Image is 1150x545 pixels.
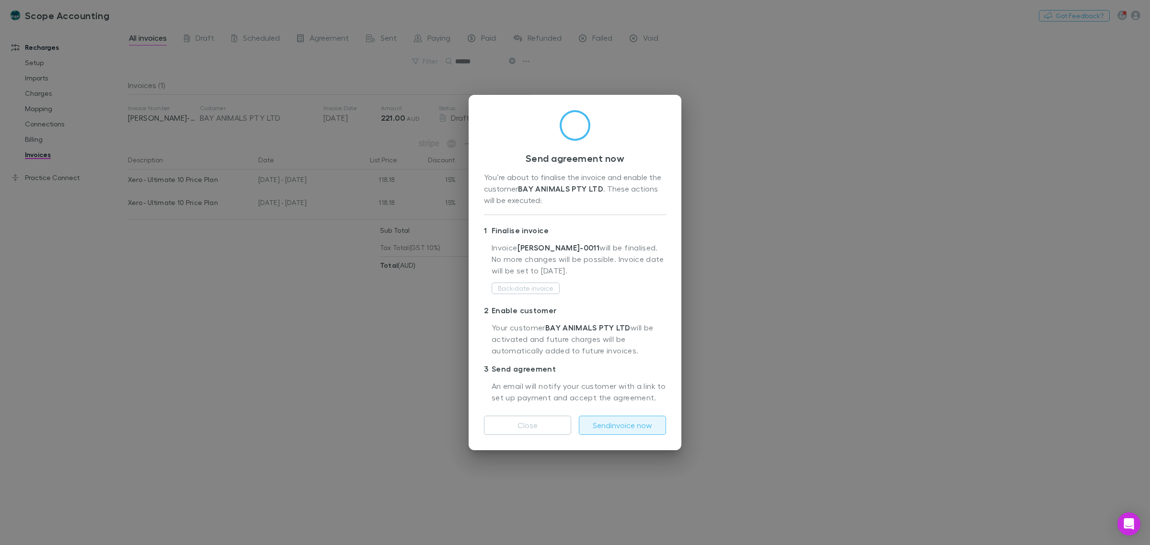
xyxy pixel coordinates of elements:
[1117,512,1140,535] div: Open Intercom Messenger
[492,283,560,294] button: Back-date invoice
[545,323,631,332] strong: BAY ANIMALS PTY LTD
[484,303,666,318] p: Enable customer
[492,380,666,404] p: An email will notify your customer with a link to set up payment and accept the agreement.
[492,242,666,281] p: Invoice will be finalised. No more changes will be possible. Invoice date will be set to [DATE] .
[484,363,492,375] div: 3
[579,416,666,435] button: Sendinvoice now
[517,243,600,252] strong: [PERSON_NAME]-0011
[484,171,666,207] div: You’re about to finalise the invoice and enable the customer . These actions will be executed:
[484,225,492,236] div: 1
[484,152,666,164] h3: Send agreement now
[484,361,666,376] p: Send agreement
[484,223,666,238] p: Finalise invoice
[518,184,603,193] strong: BAY ANIMALS PTY LTD
[492,322,666,357] p: Your customer will be activated and future charges will be automatically added to future invoices.
[484,416,571,435] button: Close
[484,305,492,316] div: 2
